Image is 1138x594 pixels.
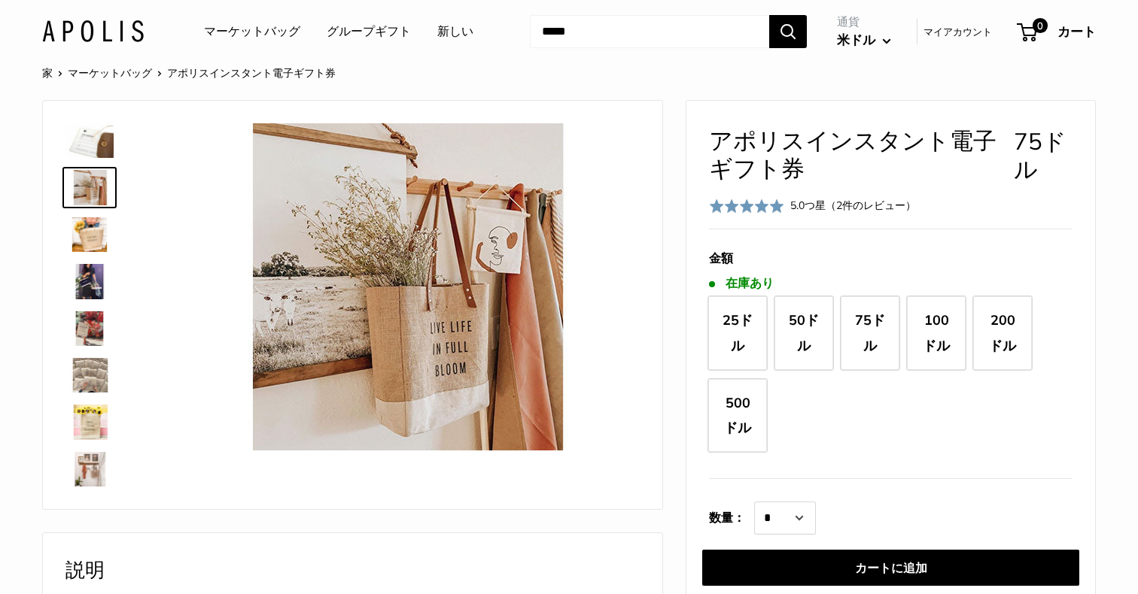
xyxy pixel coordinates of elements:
img: アポリスインスタント電子ギフト券 [65,217,114,252]
span: カート [1057,23,1096,39]
img: アポリスインスタント電子ギフト券 [65,170,114,205]
a: マーケットバッグ [68,66,152,80]
img: アポリスインスタント電子ギフト券 [65,123,114,158]
h2: 説明 [65,556,640,585]
span: 75ドル [1014,126,1066,183]
div: 5.0つ星（2件のレビュー） [709,195,916,217]
label: 数量： [709,497,754,535]
img: アポリスインスタント電子ギフト券 [65,311,114,346]
a: 新しい [437,20,473,43]
a: アポリスインスタント電子ギフト券 [62,261,117,302]
img: アポリスインスタント電子ギフト券 [176,123,628,450]
span: 75ドル [855,311,885,354]
a: アポリスインスタント電子ギフト券 [62,355,117,395]
img: アポリスインスタント電子ギフト券 [65,452,114,486]
label: 200ドル [972,295,1033,370]
a: アポリスインスタント電子ギフト券 [62,402,117,442]
label: 25ドル [707,295,768,370]
iframe: オファーのテキストでサインアップする [12,537,181,582]
img: アポリスインスタント電子ギフト券 [65,358,114,392]
a: アポリスインスタント電子ギフト券 [62,120,117,161]
a: アポリスインスタント電子ギフト券 [62,214,117,255]
img: アポリスインスタント電子ギフト券 [65,405,114,439]
span: 通貨 [837,11,891,32]
span: アポリスインスタント電子ギフト券 [709,127,1002,183]
span: 50ドル [789,311,819,354]
label: 75ドル [840,295,900,370]
nav: パン粉 [42,63,336,83]
a: 0 カート [1018,20,1096,44]
a: アポリスインスタント電子ギフト券 [62,308,117,349]
label: 100ドル [906,295,966,370]
a: 家 [42,66,53,80]
a: アポリスインスタント電子ギフト券 [62,167,117,208]
button: 検索 [769,15,807,48]
span: 25ドル [723,311,753,354]
input: 検索... [530,15,769,48]
span: 100ドル [923,311,950,354]
span: 0 [1033,18,1048,33]
span: アポリスインスタント電子ギフト券 [167,66,336,80]
span: 在庫あり [709,276,774,290]
a: マイアカウント [923,23,992,41]
div: 5.0つ星（2件のレビュー） [790,197,916,214]
span: 500ドル [724,394,751,437]
span: 米ドル [837,32,875,47]
a: マーケットバッグ [204,20,300,43]
img: アポリスインスタント電子ギフト券 [65,264,114,299]
span: 200ドル [989,311,1016,354]
label: 500ドル [707,378,768,453]
button: 米ドル [837,28,891,52]
a: アポリスインスタント電子ギフト券 [62,449,117,489]
a: グループギフト [327,20,411,43]
strong: 金額 [709,250,733,265]
label: 50ドル [774,295,834,370]
img: アポリス [42,20,144,42]
button: カートに追加 [702,550,1079,586]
